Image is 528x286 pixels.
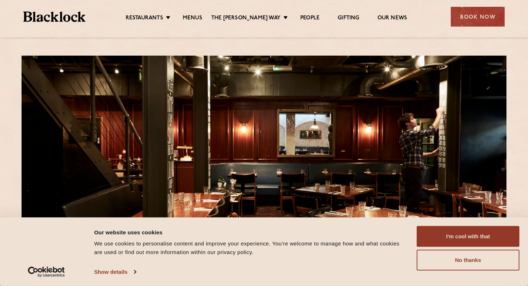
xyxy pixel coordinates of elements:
[417,250,519,271] button: No thanks
[211,15,281,23] a: The [PERSON_NAME] Way
[126,15,163,23] a: Restaurants
[300,15,320,23] a: People
[23,11,85,22] img: BL_Textured_Logo-footer-cropped.svg
[378,15,407,23] a: Our News
[94,239,408,257] div: We use cookies to personalise content and improve your experience. You're welcome to manage how a...
[338,15,359,23] a: Gifting
[94,228,408,236] div: Our website uses cookies
[451,7,505,27] div: Book Now
[417,226,519,247] button: I'm cool with that
[183,15,202,23] a: Menus
[15,267,78,277] a: Usercentrics Cookiebot - opens in a new window
[94,267,136,277] a: Show details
